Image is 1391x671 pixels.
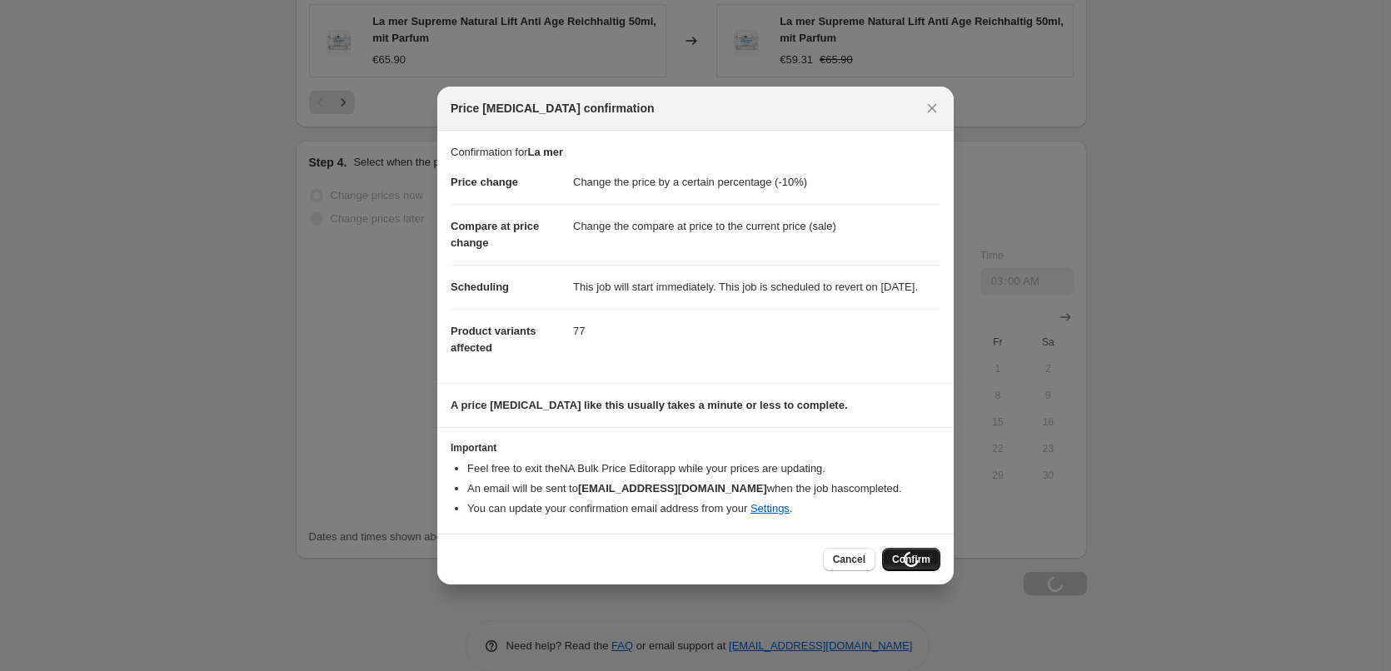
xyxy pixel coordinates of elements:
[573,161,940,204] dd: Change the price by a certain percentage (-10%)
[451,100,655,117] span: Price [MEDICAL_DATA] confirmation
[920,97,944,120] button: Close
[451,399,848,411] b: A price [MEDICAL_DATA] like this usually takes a minute or less to complete.
[451,281,509,293] span: Scheduling
[823,548,875,571] button: Cancel
[573,265,940,309] dd: This job will start immediately. This job is scheduled to revert on [DATE].
[578,482,767,495] b: [EMAIL_ADDRESS][DOMAIN_NAME]
[451,144,940,161] p: Confirmation for
[833,553,865,566] span: Cancel
[451,220,539,249] span: Compare at price change
[451,325,536,354] span: Product variants affected
[573,309,940,353] dd: 77
[467,480,940,497] li: An email will be sent to when the job has completed .
[573,204,940,248] dd: Change the compare at price to the current price (sale)
[467,500,940,517] li: You can update your confirmation email address from your .
[750,502,790,514] a: Settings
[451,441,940,455] h3: Important
[527,146,563,158] b: La mer
[467,460,940,477] li: Feel free to exit the NA Bulk Price Editor app while your prices are updating.
[451,176,518,188] span: Price change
